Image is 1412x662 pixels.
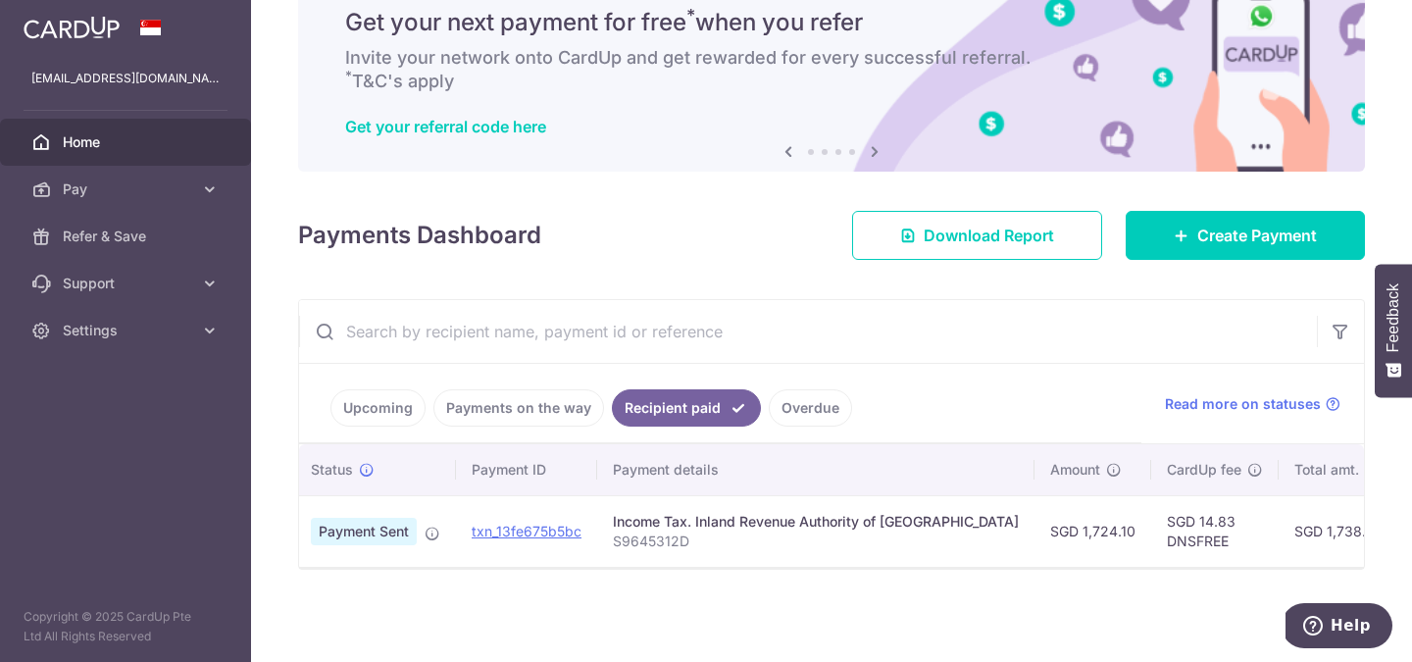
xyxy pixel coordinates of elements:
td: SGD 14.83 DNSFREE [1151,495,1279,567]
h6: Invite your network onto CardUp and get rewarded for every successful referral. T&C's apply [345,46,1318,93]
a: Recipient paid [612,389,761,427]
td: SGD 1,724.10 [1034,495,1151,567]
h4: Payments Dashboard [298,218,541,253]
h5: Get your next payment for free when you refer [345,7,1318,38]
span: Support [63,274,192,293]
span: Total amt. [1294,460,1359,480]
span: Status [311,460,353,480]
a: Read more on statuses [1165,394,1340,414]
span: CardUp fee [1167,460,1241,480]
span: Pay [63,179,192,199]
a: Get your referral code here [345,117,546,136]
a: Create Payment [1126,211,1365,260]
a: Overdue [769,389,852,427]
div: Income Tax. Inland Revenue Authority of [GEOGRAPHIC_DATA] [613,512,1019,532]
span: Read more on statuses [1165,394,1321,414]
span: Refer & Save [63,227,192,246]
button: Feedback - Show survey [1375,264,1412,397]
p: S9645312D [613,532,1019,551]
img: CardUp [24,16,120,39]
span: Home [63,132,192,152]
td: SGD 1,738.93 [1279,495,1399,567]
a: Upcoming [330,389,426,427]
th: Payment ID [456,444,597,495]
span: Settings [63,321,192,340]
span: Create Payment [1197,224,1317,247]
span: Download Report [924,224,1054,247]
input: Search by recipient name, payment id or reference [299,300,1317,363]
a: Download Report [852,211,1102,260]
iframe: Opens a widget where you can find more information [1286,603,1392,652]
a: Payments on the way [433,389,604,427]
span: Feedback [1385,283,1402,352]
span: Payment Sent [311,518,417,545]
p: [EMAIL_ADDRESS][DOMAIN_NAME] [31,69,220,88]
span: Amount [1050,460,1100,480]
th: Payment details [597,444,1034,495]
a: txn_13fe675b5bc [472,523,581,539]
